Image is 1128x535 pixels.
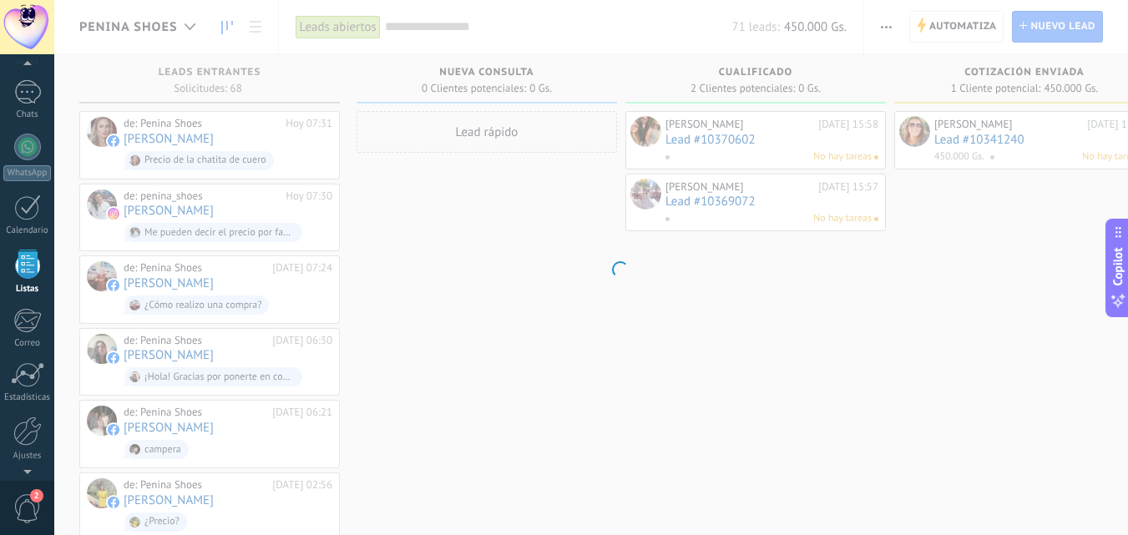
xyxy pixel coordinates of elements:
[3,225,52,236] div: Calendario
[3,284,52,295] div: Listas
[3,451,52,462] div: Ajustes
[3,392,52,403] div: Estadísticas
[30,489,43,502] span: 2
[3,109,52,120] div: Chats
[3,165,51,181] div: WhatsApp
[1110,247,1126,285] span: Copilot
[3,338,52,349] div: Correo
